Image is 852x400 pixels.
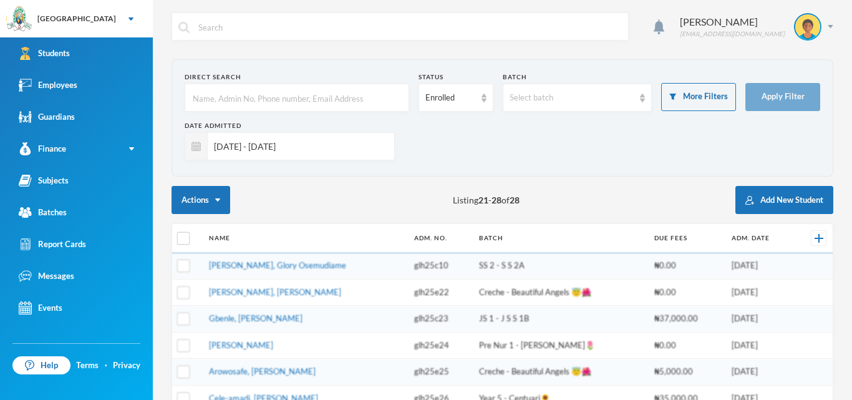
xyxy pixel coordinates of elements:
[76,359,99,372] a: Terms
[478,195,488,205] b: 21
[113,359,140,372] a: Privacy
[7,7,32,32] img: logo
[209,313,303,323] a: Gbenle, [PERSON_NAME]
[209,287,341,297] a: [PERSON_NAME], [PERSON_NAME]
[648,224,725,253] th: Due Fees
[19,110,75,124] div: Guardians
[19,79,77,92] div: Employees
[680,29,785,39] div: [EMAIL_ADDRESS][DOMAIN_NAME]
[725,253,795,280] td: [DATE]
[191,84,402,112] input: Name, Admin No, Phone number, Email Address
[408,359,473,386] td: glh25e25
[735,186,833,214] button: Add New Student
[105,359,107,372] div: ·
[408,279,473,306] td: glh25e22
[473,224,649,253] th: Batch
[408,253,473,280] td: glh25c10
[19,238,86,251] div: Report Cards
[408,306,473,333] td: glh25c23
[473,253,649,280] td: SS 2 - S S 2A
[725,332,795,359] td: [DATE]
[19,47,70,60] div: Students
[19,270,74,283] div: Messages
[473,332,649,359] td: Pre Nur 1 - [PERSON_NAME]🌷
[453,193,520,207] span: Listing - of
[185,72,409,82] div: Direct Search
[208,132,388,160] input: e.g. 29/07/2025 - 29/08/2025
[203,224,407,253] th: Name
[725,306,795,333] td: [DATE]
[680,14,785,29] div: [PERSON_NAME]
[37,13,116,24] div: [GEOGRAPHIC_DATA]
[725,359,795,386] td: [DATE]
[795,14,820,39] img: STUDENT
[178,22,190,33] img: search
[185,121,395,130] div: Date Admitted
[648,279,725,306] td: ₦0.00
[510,92,634,104] div: Select batch
[473,359,649,386] td: Creche - Beautiful Angels 😇🌺
[172,186,230,214] button: Actions
[19,301,62,315] div: Events
[503,72,652,82] div: Batch
[19,142,66,155] div: Finance
[425,92,475,104] div: Enrolled
[209,260,346,270] a: [PERSON_NAME], Glory Osemudiame
[408,332,473,359] td: glh25e24
[725,279,795,306] td: [DATE]
[19,174,69,187] div: Subjects
[815,234,823,243] img: +
[648,332,725,359] td: ₦0.00
[648,359,725,386] td: ₦5,000.00
[491,195,501,205] b: 28
[419,72,493,82] div: Status
[510,195,520,205] b: 28
[473,279,649,306] td: Creche - Beautiful Angels 😇🌺
[19,206,67,219] div: Batches
[12,356,70,375] a: Help
[648,306,725,333] td: ₦37,000.00
[197,13,622,41] input: Search
[648,253,725,280] td: ₦0.00
[725,224,795,253] th: Adm. Date
[209,366,316,376] a: Arowosafe, [PERSON_NAME]
[661,83,736,111] button: More Filters
[209,340,273,350] a: [PERSON_NAME]
[745,83,820,111] button: Apply Filter
[408,224,473,253] th: Adm. No.
[473,306,649,333] td: JS 1 - J S S 1B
